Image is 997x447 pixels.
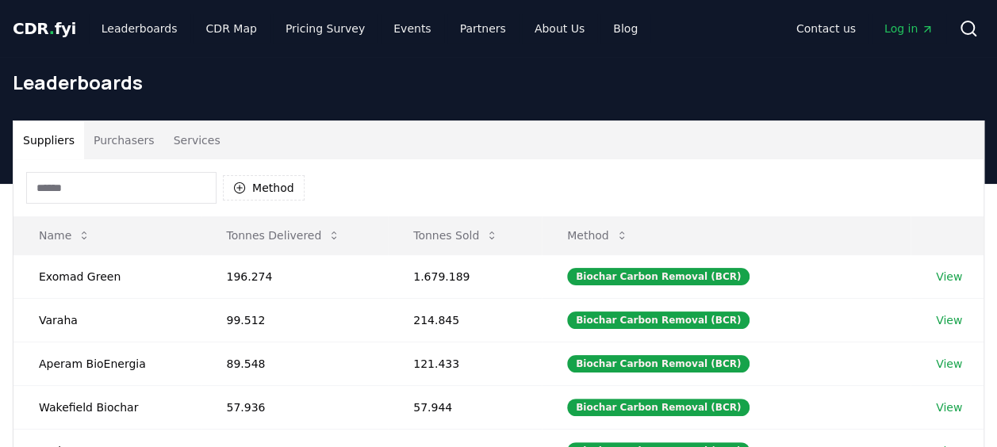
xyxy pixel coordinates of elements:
h1: Leaderboards [13,70,984,95]
span: . [49,19,55,38]
div: Biochar Carbon Removal (BCR) [567,311,750,329]
td: 196.274 [201,254,388,298]
a: CDR.fyi [13,17,76,40]
a: Partners [447,14,519,43]
div: Biochar Carbon Removal (BCR) [567,355,750,372]
nav: Main [89,14,650,43]
td: Exomad Green [13,254,201,298]
button: Method [223,175,305,201]
td: 99.512 [201,298,388,342]
button: Tonnes Sold [401,220,511,251]
a: Log in [872,14,946,43]
a: Blog [600,14,650,43]
td: 57.944 [388,385,542,429]
nav: Main [784,14,946,43]
a: View [936,399,962,415]
button: Services [164,121,230,159]
a: Contact us [784,14,869,43]
div: Biochar Carbon Removal (BCR) [567,268,750,285]
td: Aperam BioEnergia [13,342,201,385]
td: Varaha [13,298,201,342]
a: CDR Map [194,14,270,43]
a: View [936,269,962,285]
td: 57.936 [201,385,388,429]
button: Name [26,220,103,251]
td: Wakefield Biochar [13,385,201,429]
a: View [936,312,962,328]
td: 121.433 [388,342,542,385]
button: Tonnes Delivered [213,220,353,251]
a: Pricing Survey [273,14,378,43]
a: About Us [522,14,597,43]
div: Biochar Carbon Removal (BCR) [567,399,750,416]
span: CDR fyi [13,19,76,38]
button: Suppliers [13,121,84,159]
a: View [936,356,962,372]
td: 89.548 [201,342,388,385]
button: Method [554,220,641,251]
span: Log in [884,21,934,36]
td: 214.845 [388,298,542,342]
button: Purchasers [84,121,164,159]
td: 1.679.189 [388,254,542,298]
a: Events [381,14,443,43]
a: Leaderboards [89,14,190,43]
